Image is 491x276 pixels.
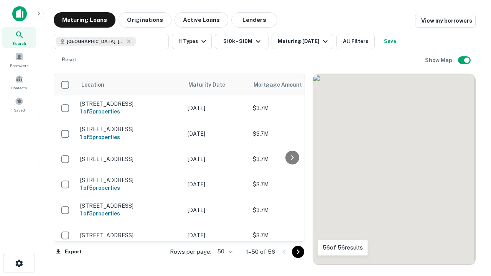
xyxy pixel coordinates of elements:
[170,247,211,256] p: Rows per page:
[80,209,180,218] h6: 1 of 5 properties
[76,74,184,95] th: Location
[188,155,245,163] p: [DATE]
[80,202,180,209] p: [STREET_ADDRESS]
[119,12,171,28] button: Originations
[214,246,234,257] div: 50
[215,34,269,49] button: $10k - $10M
[81,80,104,89] span: Location
[67,38,124,45] span: [GEOGRAPHIC_DATA], [GEOGRAPHIC_DATA]
[175,12,228,28] button: Active Loans
[253,130,330,138] p: $3.7M
[249,74,333,95] th: Mortgage Amount
[2,94,36,115] a: Saved
[80,177,180,184] p: [STREET_ADDRESS]
[80,156,180,163] p: [STREET_ADDRESS]
[12,6,27,21] img: capitalize-icon.png
[336,34,375,49] button: All Filters
[188,104,245,112] p: [DATE]
[172,34,212,49] button: 11 Types
[188,130,245,138] p: [DATE]
[292,246,304,258] button: Go to next page
[12,85,27,91] span: Contacts
[278,37,330,46] div: Maturing [DATE]
[246,247,275,256] p: 1–50 of 56
[188,80,235,89] span: Maturity Date
[253,155,330,163] p: $3.7M
[253,104,330,112] p: $3.7M
[253,206,330,214] p: $3.7M
[188,206,245,214] p: [DATE]
[54,246,84,258] button: Export
[80,232,180,239] p: [STREET_ADDRESS]
[272,34,333,49] button: Maturing [DATE]
[253,180,330,189] p: $3.7M
[54,12,115,28] button: Maturing Loans
[231,12,277,28] button: Lenders
[14,107,25,113] span: Saved
[80,126,180,133] p: [STREET_ADDRESS]
[57,52,81,67] button: Reset
[10,62,28,69] span: Borrowers
[188,180,245,189] p: [DATE]
[313,74,475,265] div: 0 0
[80,107,180,116] h6: 1 of 5 properties
[2,27,36,48] a: Search
[378,34,402,49] button: Save your search to get updates of matches that match your search criteria.
[453,215,491,251] iframe: Chat Widget
[12,40,26,46] span: Search
[415,14,476,28] a: View my borrowers
[2,49,36,70] a: Borrowers
[184,74,249,95] th: Maturity Date
[425,56,453,64] h6: Show Map
[188,231,245,240] p: [DATE]
[80,133,180,141] h6: 1 of 5 properties
[254,80,312,89] span: Mortgage Amount
[323,243,363,252] p: 56 of 56 results
[80,100,180,107] p: [STREET_ADDRESS]
[2,72,36,92] a: Contacts
[253,231,330,240] p: $3.7M
[80,184,180,192] h6: 1 of 5 properties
